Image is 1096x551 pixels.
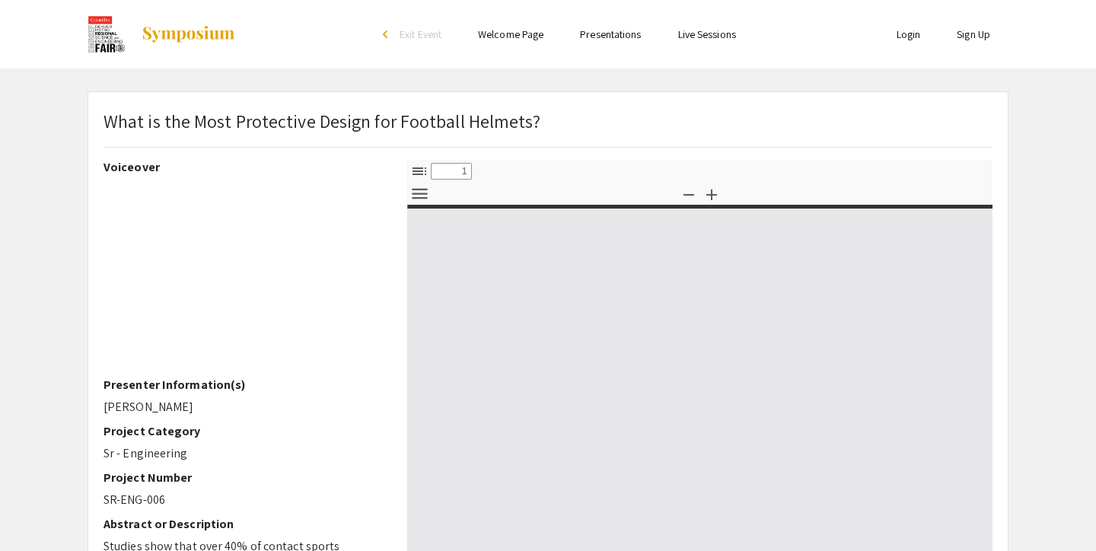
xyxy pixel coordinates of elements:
[104,180,384,377] iframe: YouTube video player
[957,27,990,41] a: Sign Up
[406,160,432,182] button: Toggle Sidebar
[400,27,441,41] span: Exit Event
[104,491,384,509] p: SR-ENG-006
[699,183,725,205] button: Zoom In
[104,107,541,135] p: What is the Most Protective Design for Football Helmets?
[141,25,236,43] img: Symposium by ForagerOne
[104,517,384,531] h2: Abstract or Description
[678,27,736,41] a: Live Sessions
[104,377,384,392] h2: Presenter Information(s)
[104,160,384,174] h2: Voiceover
[580,27,641,41] a: Presentations
[104,444,384,463] p: Sr - Engineering
[406,183,432,205] button: Tools
[88,15,126,53] img: The 2024 CoorsTek Denver Metro Regional Science and Engineering Fair
[897,27,921,41] a: Login
[431,163,472,180] input: Page
[88,15,236,53] a: The 2024 CoorsTek Denver Metro Regional Science and Engineering Fair
[676,183,702,205] button: Zoom Out
[104,470,384,485] h2: Project Number
[104,424,384,438] h2: Project Category
[478,27,543,41] a: Welcome Page
[383,30,392,39] div: arrow_back_ios
[1031,483,1085,540] iframe: Chat
[104,398,384,416] p: [PERSON_NAME]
